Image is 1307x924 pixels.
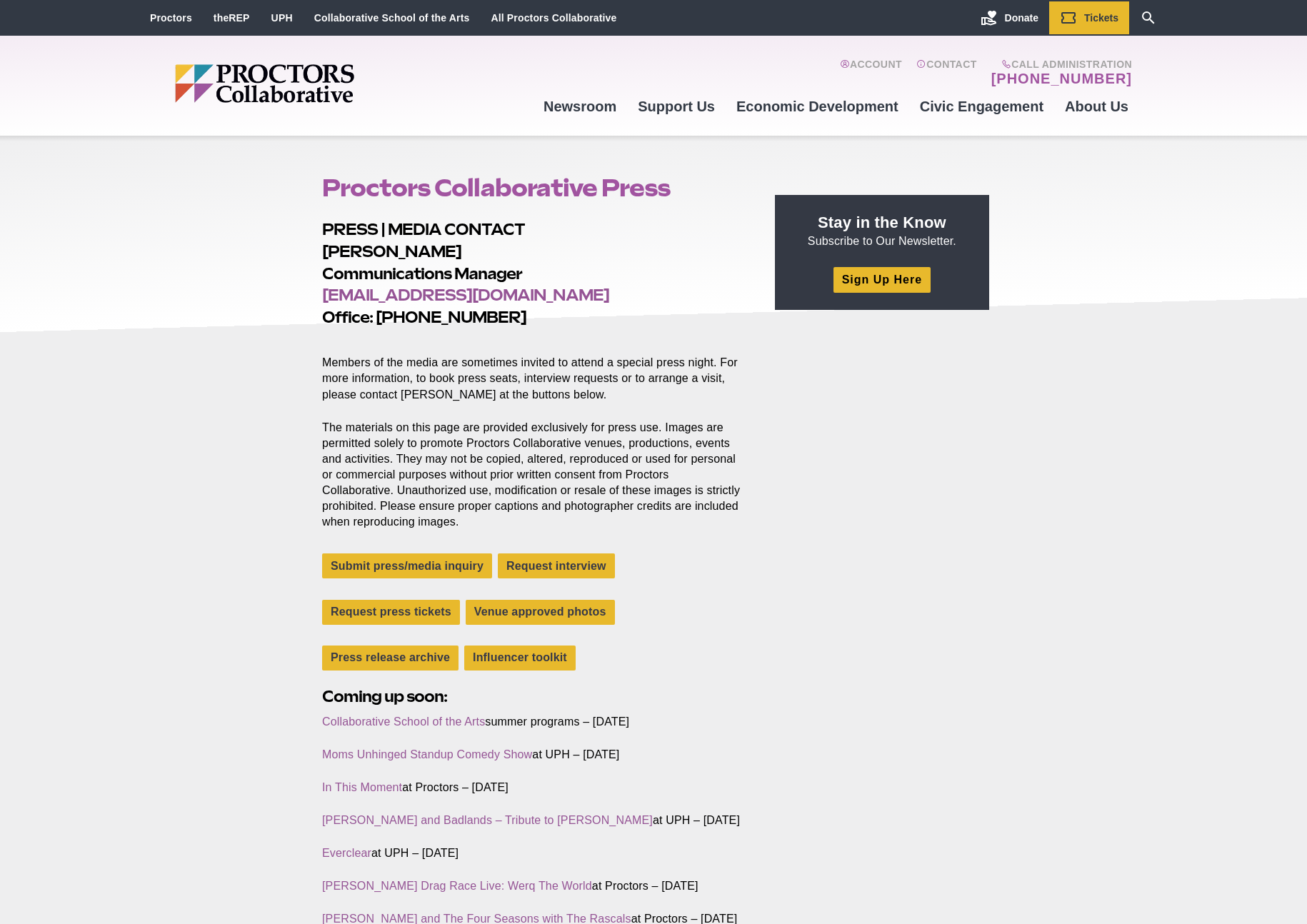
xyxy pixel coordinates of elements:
a: [EMAIL_ADDRESS][DOMAIN_NAME] [322,286,609,304]
h2: Coming up soon: [322,686,742,708]
p: at Proctors – [DATE] [322,780,742,795]
img: Proctors logo [175,64,464,103]
a: In This Moment [322,781,402,793]
strong: Stay in the Know [818,214,946,231]
a: Submit press/media inquiry [322,553,492,578]
a: Account [840,59,902,87]
a: About Us [1054,87,1139,126]
a: theREP [214,12,250,24]
a: Request interview [498,553,615,578]
a: Moms Unhinged Standup Comedy Show [322,748,532,760]
p: at UPH – [DATE] [322,747,742,763]
a: Collaborative School of the Arts [322,715,485,728]
p: at UPH – [DATE] [322,845,742,861]
a: Support Us [627,87,726,126]
a: Economic Development [726,87,909,126]
a: Civic Engagement [909,87,1054,126]
a: Collaborative School of the Arts [314,12,470,24]
a: Influencer toolkit [464,646,576,671]
h1: Proctors Collaborative Press [322,174,742,201]
p: Members of the media are sometimes invited to attend a special press night. For more information,... [322,339,742,402]
h2: PRESS | MEDIA CONTACT [PERSON_NAME] Communications Manager Office: [PHONE_NUMBER] [322,219,742,328]
a: Venue approved photos [466,600,615,625]
p: at Proctors – [DATE] [322,878,742,894]
a: Donate [970,1,1049,34]
a: Press release archive [322,646,459,671]
span: Donate [1005,12,1038,24]
span: Call Administration [987,59,1132,70]
p: at UPH – [DATE] [322,813,742,828]
a: [PERSON_NAME] Drag Race Live: Werq The World [322,880,592,892]
a: [PERSON_NAME] and Badlands – Tribute to [PERSON_NAME] [322,814,653,826]
span: Tickets [1084,12,1118,24]
p: summer programs – [DATE] [322,714,742,730]
p: The materials on this page are provided exclusively for press use. Images are permitted solely to... [322,420,742,531]
a: [PHONE_NUMBER] [991,70,1132,87]
a: Newsroom [533,87,627,126]
a: Request press tickets [322,600,460,625]
a: Contact [916,59,977,87]
a: All Proctors Collaborative [491,12,616,24]
a: UPH [271,12,293,24]
p: Subscribe to Our Newsletter. [792,212,972,249]
a: Proctors [150,12,192,24]
a: Everclear [322,847,371,859]
a: Search [1129,1,1168,34]
a: Tickets [1049,1,1129,34]
a: Sign Up Here [833,267,931,292]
